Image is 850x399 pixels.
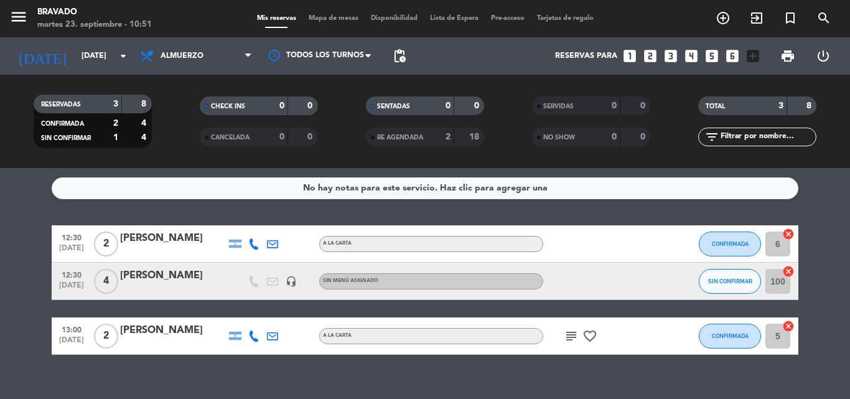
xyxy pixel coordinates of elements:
[56,267,87,281] span: 12:30
[719,130,816,144] input: Filtrar por nombre...
[446,101,451,110] strong: 0
[531,15,600,22] span: Tarjetas de regalo
[663,48,679,64] i: looks_3
[805,37,841,75] div: LOG OUT
[377,134,423,141] span: RE AGENDADA
[365,15,424,22] span: Disponibilidad
[56,244,87,258] span: [DATE]
[699,324,761,349] button: CONFIRMADA
[279,101,284,110] strong: 0
[141,133,149,142] strong: 4
[141,119,149,128] strong: 4
[307,133,315,141] strong: 0
[211,134,250,141] span: CANCELADA
[120,268,226,284] div: [PERSON_NAME]
[9,42,75,70] i: [DATE]
[622,48,638,64] i: looks_one
[251,15,302,22] span: Mis reservas
[745,48,761,64] i: add_box
[543,134,575,141] span: NO SHOW
[485,15,531,22] span: Pre-acceso
[41,101,81,108] span: RESERVADAS
[323,241,352,246] span: A LA CARTA
[56,281,87,296] span: [DATE]
[307,101,315,110] strong: 0
[94,324,118,349] span: 2
[612,101,617,110] strong: 0
[783,11,798,26] i: turned_in_not
[683,48,699,64] i: looks_4
[582,329,597,344] i: favorite_border
[816,49,831,63] i: power_settings_new
[704,48,720,64] i: looks_5
[286,276,297,287] i: headset_mic
[704,129,719,144] i: filter_list
[816,11,831,26] i: search
[555,52,617,60] span: Reservas para
[56,322,87,336] span: 13:00
[424,15,485,22] span: Lista de Espera
[323,278,378,283] span: Sin menú asignado
[161,52,203,60] span: Almuerzo
[120,322,226,339] div: [PERSON_NAME]
[806,101,814,110] strong: 8
[469,133,482,141] strong: 18
[564,329,579,344] i: subject
[113,119,118,128] strong: 2
[392,49,407,63] span: pending_actions
[9,7,28,31] button: menu
[782,265,795,278] i: cancel
[699,232,761,256] button: CONFIRMADA
[749,11,764,26] i: exit_to_app
[37,19,152,31] div: martes 23. septiembre - 10:51
[302,15,365,22] span: Mapa de mesas
[640,101,648,110] strong: 0
[113,133,118,142] strong: 1
[780,49,795,63] span: print
[706,103,725,110] span: TOTAL
[9,7,28,26] i: menu
[782,320,795,332] i: cancel
[303,181,548,195] div: No hay notas para este servicio. Haz clic para agregar una
[640,133,648,141] strong: 0
[41,121,84,127] span: CONFIRMADA
[782,228,795,240] i: cancel
[474,101,482,110] strong: 0
[716,11,731,26] i: add_circle_outline
[56,230,87,244] span: 12:30
[56,336,87,350] span: [DATE]
[279,133,284,141] strong: 0
[642,48,658,64] i: looks_two
[94,232,118,256] span: 2
[699,269,761,294] button: SIN CONFIRMAR
[377,103,410,110] span: SENTADAS
[37,6,152,19] div: Bravado
[141,100,149,108] strong: 8
[94,269,118,294] span: 4
[712,240,749,247] span: CONFIRMADA
[778,101,783,110] strong: 3
[120,230,226,246] div: [PERSON_NAME]
[323,333,352,338] span: A LA CARTA
[543,103,574,110] span: SERVIDAS
[724,48,740,64] i: looks_6
[446,133,451,141] strong: 2
[712,332,749,339] span: CONFIRMADA
[708,278,752,284] span: SIN CONFIRMAR
[612,133,617,141] strong: 0
[116,49,131,63] i: arrow_drop_down
[41,135,91,141] span: SIN CONFIRMAR
[211,103,245,110] span: CHECK INS
[113,100,118,108] strong: 3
